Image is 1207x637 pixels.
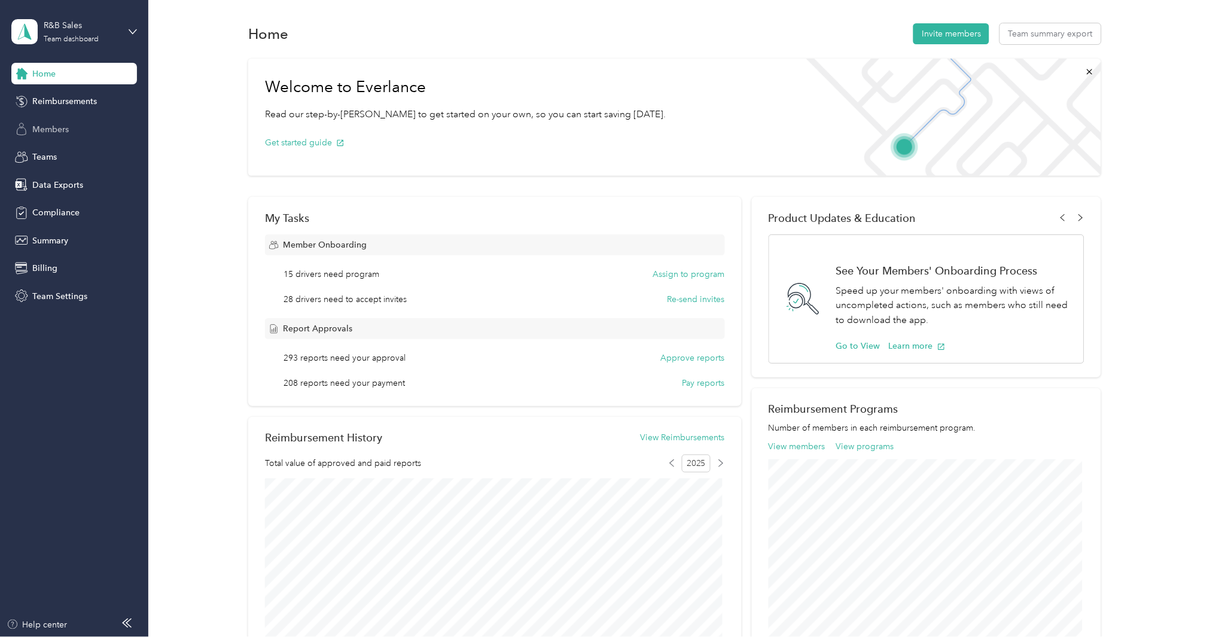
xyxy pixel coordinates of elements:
[682,377,725,389] button: Pay reports
[769,440,825,453] button: View members
[32,123,69,136] span: Members
[284,377,406,389] span: 208 reports need your payment
[284,268,380,281] span: 15 drivers need program
[1000,23,1101,44] button: Team summary export
[32,68,56,80] span: Home
[32,179,83,191] span: Data Exports
[265,107,666,122] p: Read our step-by-[PERSON_NAME] to get started on your own, so you can start saving [DATE].
[836,284,1071,328] p: Speed up your members' onboarding with views of uncompleted actions, such as members who still ne...
[283,239,367,251] span: Member Onboarding
[7,618,68,631] button: Help center
[265,431,382,444] h2: Reimbursement History
[913,23,989,44] button: Invite members
[44,19,119,32] div: R&B Sales
[248,28,288,40] h1: Home
[794,59,1101,176] img: Welcome to everlance
[653,268,725,281] button: Assign to program
[265,457,421,470] span: Total value of approved and paid reports
[836,340,880,352] button: Go to View
[32,151,57,163] span: Teams
[769,212,916,224] span: Product Updates & Education
[32,262,57,275] span: Billing
[265,136,345,149] button: Get started guide
[836,264,1071,277] h1: See Your Members' Onboarding Process
[32,206,80,219] span: Compliance
[284,352,406,364] span: 293 reports need your approval
[661,352,725,364] button: Approve reports
[641,431,725,444] button: View Reimbursements
[769,422,1084,434] p: Number of members in each reimbursement program.
[265,78,666,97] h1: Welcome to Everlance
[265,212,724,224] div: My Tasks
[283,322,352,335] span: Report Approvals
[284,293,407,306] span: 28 drivers need to accept invites
[769,403,1084,415] h2: Reimbursement Programs
[32,290,87,303] span: Team Settings
[1140,570,1207,637] iframe: Everlance-gr Chat Button Frame
[836,440,894,453] button: View programs
[667,293,725,306] button: Re-send invites
[889,340,946,352] button: Learn more
[44,36,99,43] div: Team dashboard
[682,455,711,473] span: 2025
[32,234,68,247] span: Summary
[32,95,97,108] span: Reimbursements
